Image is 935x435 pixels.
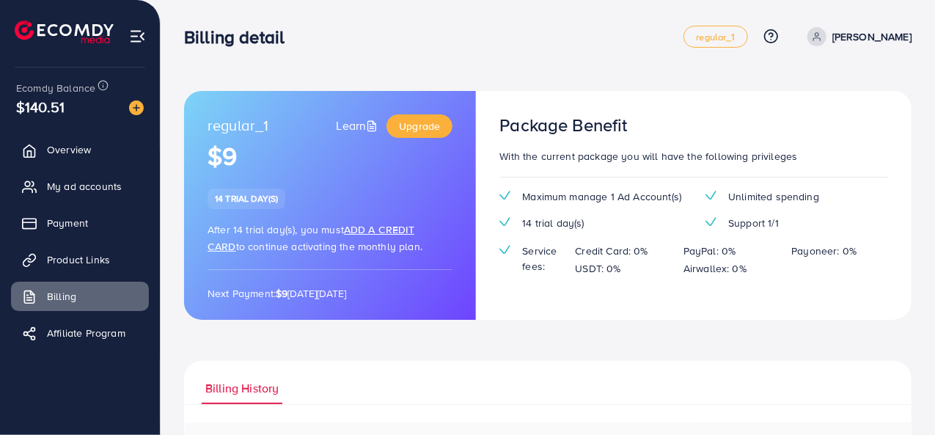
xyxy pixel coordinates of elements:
span: Maximum manage 1 Ad Account(s) [522,189,681,204]
span: Upgrade [399,119,440,134]
span: Service fees: [522,244,563,274]
span: Billing [47,289,76,304]
span: Affiliate Program [47,326,125,340]
h3: Package Benefit [499,114,627,136]
p: [PERSON_NAME] [832,28,912,45]
img: image [129,100,144,115]
h3: Billing detail [184,26,296,48]
a: [PERSON_NAME] [802,27,912,46]
p: With the current package you will have the following privileges [499,147,888,165]
span: 14 trial day(s) [522,216,584,230]
img: tick [499,245,510,255]
img: menu [129,28,146,45]
p: Payoneer: 0% [791,242,857,260]
a: Payment [11,208,149,238]
a: Overview [11,135,149,164]
a: Product Links [11,245,149,274]
span: regular_1 [696,32,735,42]
span: Add a credit card [208,222,414,254]
span: regular_1 [208,114,268,138]
iframe: To enrich screen reader interactions, please activate Accessibility in Grammarly extension settings [873,369,924,424]
p: Next Payment: [DATE][DATE] [208,285,452,302]
p: Airwallex: 0% [683,260,747,277]
span: 14 trial day(s) [215,192,278,205]
span: After 14 trial day(s), you must to continue activating the monthly plan. [208,222,422,254]
span: Support 1/1 [728,216,779,230]
a: regular_1 [683,26,747,48]
p: PayPal: 0% [683,242,736,260]
img: tick [499,191,510,200]
h1: $9 [208,142,452,172]
p: Credit Card: 0% [575,242,648,260]
a: Billing [11,282,149,311]
img: tick [499,217,510,227]
span: Unlimited spending [728,189,819,204]
a: Upgrade [386,114,452,138]
span: $140.51 [16,96,65,117]
p: USDT: 0% [575,260,620,277]
span: Billing History [205,380,279,397]
strong: $9 [276,286,287,301]
img: tick [705,191,716,200]
a: Learn [336,117,381,134]
span: Overview [47,142,91,157]
span: My ad accounts [47,179,122,194]
span: Ecomdy Balance [16,81,95,95]
a: My ad accounts [11,172,149,201]
span: Payment [47,216,88,230]
img: tick [705,217,716,227]
a: Affiliate Program [11,318,149,348]
span: Product Links [47,252,110,267]
img: logo [15,21,114,43]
